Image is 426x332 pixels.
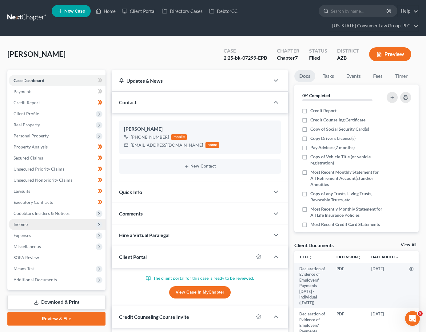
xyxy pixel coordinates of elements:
[398,6,418,17] a: Help
[310,126,369,132] span: Copy of Social Security Card(s)
[310,221,380,227] span: Most Recent Credit Card Statements
[7,49,66,58] span: [PERSON_NAME]
[368,70,388,82] a: Fees
[9,152,106,164] a: Secured Claims
[310,108,336,114] span: Credit Report
[169,286,231,298] a: View Case in MyChapter
[14,188,30,194] span: Lawsuits
[205,142,219,148] div: home
[14,211,70,216] span: Codebtors Insiders & Notices
[310,206,382,218] span: Most Recently Monthly Statement for All Life Insurance Policies
[9,86,106,97] a: Payments
[124,125,276,133] div: [PERSON_NAME]
[14,111,39,116] span: Client Profile
[295,55,298,61] span: 7
[310,191,382,203] span: Copy of any Trusts, Living Trusts, Revocable Trusts, etc.
[277,54,299,61] div: Chapter
[310,154,382,166] span: Copy of Vehicle Title (or vehicle registration)
[119,275,281,281] p: The client portal for this case is ready to be reviewed.
[14,177,72,183] span: Unsecured Nonpriority Claims
[119,211,143,216] span: Comments
[309,255,313,259] i: unfold_more
[9,252,106,263] a: SOFA Review
[9,164,106,175] a: Unsecured Priority Claims
[119,314,189,320] span: Credit Counseling Course Invite
[119,254,147,260] span: Client Portal
[310,144,355,151] span: Pay Advices (7 months)
[131,134,169,140] div: [PHONE_NUMBER]
[119,189,142,195] span: Quick Info
[358,255,361,259] i: unfold_more
[299,255,313,259] a: Titleunfold_more
[14,222,28,227] span: Income
[329,20,418,31] a: [US_STATE] Consumer Law Group, PLC
[309,47,327,54] div: Status
[14,78,44,83] span: Case Dashboard
[337,47,359,54] div: District
[206,6,241,17] a: DebtorCC
[405,311,420,326] iframe: Intercom live chat
[302,93,330,98] strong: 0% Completed
[395,255,399,259] i: expand_more
[310,117,365,123] span: Credit Counseling Certificate
[418,311,423,316] span: 5
[119,232,169,238] span: Hire a Virtual Paralegal
[9,197,106,208] a: Executory Contracts
[14,244,41,249] span: Miscellaneous
[159,6,206,17] a: Directory Cases
[14,277,57,282] span: Additional Documents
[171,134,187,140] div: mobile
[14,266,35,271] span: Means Test
[14,200,53,205] span: Executory Contracts
[9,175,106,186] a: Unsecured Nonpriority Claims
[14,100,40,105] span: Credit Report
[9,186,106,197] a: Lawsuits
[277,47,299,54] div: Chapter
[9,75,106,86] a: Case Dashboard
[310,169,382,188] span: Most Recent Monthly Statement for All Retirement Account(s) and/or Annuities
[224,47,267,54] div: Case
[332,263,366,308] td: PDF
[390,70,412,82] a: Timer
[7,312,106,326] a: Review & File
[366,263,404,308] td: [DATE]
[309,54,327,61] div: Filed
[224,54,267,61] div: 2:25-bk-07299-EPB
[401,243,416,247] a: View All
[318,70,339,82] a: Tasks
[337,54,359,61] div: AZB
[119,77,262,84] div: Updates & News
[310,231,382,243] span: Bills/Invoices/Statements/Collection Letters/Creditor Correspondence
[341,70,366,82] a: Events
[14,255,39,260] span: SOFA Review
[14,233,31,238] span: Expenses
[124,164,276,169] button: New Contact
[9,97,106,108] a: Credit Report
[131,142,203,148] div: [EMAIL_ADDRESS][DOMAIN_NAME]
[9,141,106,152] a: Property Analysis
[294,242,334,248] div: Client Documents
[93,6,119,17] a: Home
[119,6,159,17] a: Client Portal
[294,263,332,308] td: Declaration of Evidence of Employers' Payments [DATE] - Individual ([DATE])
[64,9,85,14] span: New Case
[331,5,387,17] input: Search by name...
[14,144,48,149] span: Property Analysis
[371,255,399,259] a: Date Added expand_more
[14,166,64,172] span: Unsecured Priority Claims
[14,89,32,94] span: Payments
[336,255,361,259] a: Extensionunfold_more
[7,295,106,310] a: Download & Print
[14,122,40,127] span: Real Property
[14,133,49,138] span: Personal Property
[294,70,315,82] a: Docs
[119,99,137,105] span: Contact
[369,47,411,61] button: Preview
[310,135,356,141] span: Copy Driver's License(s)
[14,155,43,160] span: Secured Claims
